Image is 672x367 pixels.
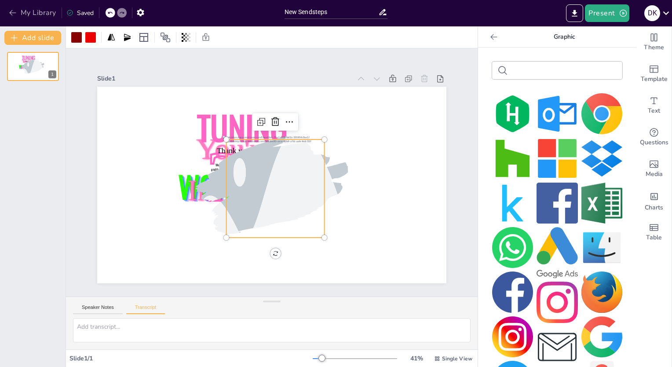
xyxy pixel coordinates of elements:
button: Speaker Notes [73,305,123,314]
button: Transcript [126,305,165,314]
img: 2018_social_media_popular_app_logo-whatsapp-64.svg [492,227,533,268]
div: Change the overall theme [636,26,672,58]
div: Slide 1 [120,40,370,102]
span: Media [646,169,663,179]
span: Tuning [203,89,302,155]
button: Present [585,4,629,22]
div: Add text boxes [636,90,672,121]
img: Google_Ads_logo-64.svg [537,227,577,278]
img: 160_Hackerrank_logo_logos-64.svg [492,93,533,134]
div: Add images, graphics, shapes or video [636,153,672,185]
span: Tuning [22,54,36,61]
button: My Library [7,6,60,20]
div: Add a table [636,217,672,248]
span: Position [160,32,171,43]
button: D K [644,4,660,22]
img: logo_brand_brands_logos_finder-64.svg [581,227,622,268]
div: 41 % [406,354,427,363]
span: Table [646,233,662,242]
span: Charts [645,203,663,213]
span: Text [648,106,660,116]
div: Add charts and graphs [636,185,672,217]
img: 189_Kaggle_logo_logos-64.svg [492,183,533,224]
img: logo_brand_brands_logos_chrome-64.svg [581,93,622,134]
img: logo_brand_brands_logos_dropbox-64.svg [581,138,622,179]
img: Instagram-64.svg [537,282,577,323]
img: Facebook-64.svg [537,183,577,224]
div: Add ready made slides [636,58,672,90]
span: Template [641,74,668,84]
span: Single View [442,355,472,362]
div: D K [644,5,660,21]
span: Questions [640,138,668,147]
div: 1 [48,70,56,78]
input: Insert title [285,6,379,18]
img: 2018_social_media_popular_app_logo_instagram-64.svg [492,316,533,357]
img: 2018_social_media_popular_app_logo_facebook-64.svg [492,272,533,312]
div: Get real-time input from your audience [636,121,672,153]
div: 1 [7,52,59,81]
button: Export to PowerPoint [566,4,583,22]
p: Graphic [501,26,628,48]
img: logo_brand_brands_logos_google-64.svg [581,316,622,357]
img: 78-microsoft-64.svg [537,138,577,179]
img: logo_brand_brands_logos_firefox-64.svg [581,272,622,312]
span: Theme [644,43,664,52]
img: 74-outlook-64.svg [537,93,577,134]
button: Add slide [4,31,61,45]
div: Layout [137,30,151,44]
div: Saved [66,9,94,17]
img: 166_Houzz_logo_logos-64.svg [492,138,533,179]
img: logo_brand_brands_logos_excel-64.svg [581,183,622,224]
div: Slide 1 / 1 [69,354,313,363]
